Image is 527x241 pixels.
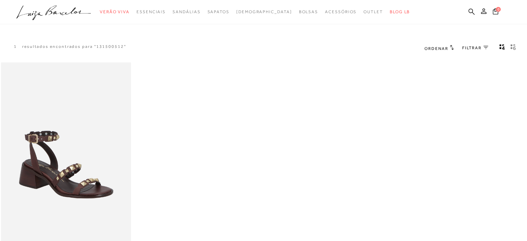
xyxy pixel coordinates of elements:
[508,44,518,53] button: gridText6Desc
[325,6,357,18] a: categoryNavScreenReaderText
[363,6,383,18] a: categoryNavScreenReaderText
[173,9,200,14] span: Sandálias
[22,44,126,50] : resultados encontrados para "131500512"
[207,6,229,18] a: categoryNavScreenReaderText
[236,6,292,18] a: noSubCategoriesText
[137,6,166,18] a: categoryNavScreenReaderText
[207,9,229,14] span: Sapatos
[497,44,507,53] button: Mostrar 4 produtos por linha
[299,6,318,18] a: categoryNavScreenReaderText
[137,9,166,14] span: Essenciais
[325,9,357,14] span: Acessórios
[173,6,200,18] a: categoryNavScreenReaderText
[424,46,448,51] span: Ordenar
[363,9,383,14] span: Outlet
[100,9,130,14] span: Verão Viva
[14,44,17,50] p: 1
[491,8,500,17] button: 0
[390,9,410,14] span: BLOG LB
[462,45,482,51] span: FILTRAR
[299,9,318,14] span: Bolsas
[236,9,292,14] span: [DEMOGRAPHIC_DATA]
[496,7,501,12] span: 0
[390,6,410,18] a: BLOG LB
[100,6,130,18] a: categoryNavScreenReaderText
